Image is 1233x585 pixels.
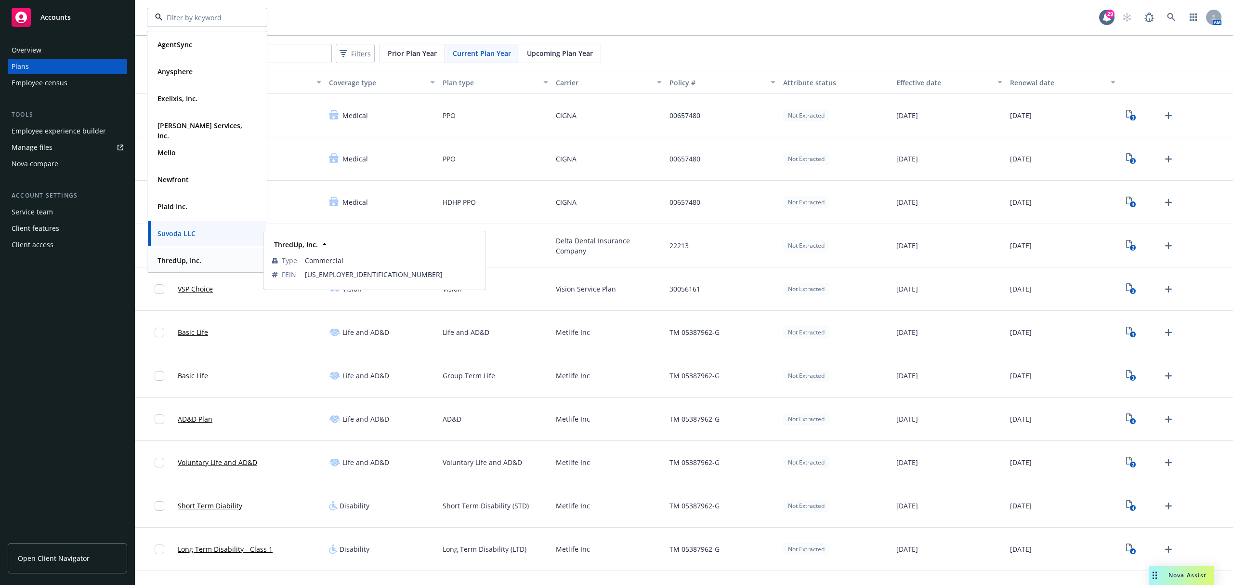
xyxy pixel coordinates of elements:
a: Report a Bug [1140,8,1159,27]
div: 29 [1106,8,1115,17]
div: Not Extracted [783,283,829,295]
span: Accounts [40,13,71,21]
span: [DATE] [1010,240,1032,251]
strong: Exelixis, Inc. [157,94,197,103]
span: CIGNA [556,197,577,207]
span: Type [282,255,297,266]
span: Metlife Inc [556,327,590,337]
a: Long Term Disability - Class 1 [178,544,273,554]
a: Employee census [8,75,127,91]
div: Coverage type [329,78,424,88]
span: Voluntary Life and AD&D [443,457,522,467]
span: Metlife Inc [556,501,590,511]
a: Nova compare [8,156,127,172]
span: Filters [338,47,373,61]
strong: ThredUp, Inc. [274,240,318,249]
span: [DATE] [1010,544,1032,554]
div: Not Extracted [783,370,829,382]
span: Metlife Inc [556,414,590,424]
input: Toggle Row Selected [155,414,164,424]
span: Disability [340,544,369,554]
a: Upload Plan Documents [1161,368,1176,384]
span: Current Plan Year [453,48,511,58]
span: [DATE] [1010,327,1032,337]
input: Toggle Row Selected [155,545,164,554]
span: Life and AD&D [342,371,389,381]
span: Life and AD&D [342,457,389,467]
strong: AgentSync [157,40,192,49]
text: 2 [1131,288,1134,294]
a: View Plan Documents [1123,108,1139,123]
a: Upload Plan Documents [1161,151,1176,167]
span: 00657480 [669,197,700,207]
div: Renewal date [1010,78,1105,88]
a: Short Term Diability [178,501,242,511]
span: Life and AD&D [443,327,489,337]
button: Policy # [666,71,779,94]
span: Metlife Inc [556,371,590,381]
strong: Plaid Inc. [157,202,187,211]
div: Carrier [556,78,651,88]
a: VSP Choice [178,284,213,294]
span: Medical [342,197,368,207]
div: Not Extracted [783,326,829,338]
span: [DATE] [1010,154,1032,164]
div: Service team [12,204,53,220]
a: View Plan Documents [1123,542,1139,557]
div: Attribute status [783,78,889,88]
a: Search [1162,8,1181,27]
span: [DATE] [1010,501,1032,511]
span: [DATE] [1010,284,1032,294]
a: Client features [8,221,127,236]
div: Effective date [896,78,992,88]
div: Not Extracted [783,196,829,208]
div: Not Extracted [783,109,829,121]
div: Nova compare [12,156,58,172]
button: Attribute status [779,71,893,94]
text: 4 [1131,548,1134,555]
a: View Plan Documents [1123,151,1139,167]
div: Employee census [12,75,67,91]
button: Effective date [892,71,1006,94]
span: Commercial [305,255,477,266]
span: CIGNA [556,154,577,164]
span: Life and AD&D [342,327,389,337]
span: Group Term Life [443,371,495,381]
span: [DATE] [896,371,918,381]
text: 4 [1131,505,1134,511]
input: Filter by keyword [163,13,248,23]
span: Short Term Disability (STD) [443,501,529,511]
span: [DATE] [1010,414,1032,424]
strong: [PERSON_NAME] Services, Inc. [157,121,242,140]
a: View Plan Documents [1123,498,1139,514]
span: [DATE] [896,544,918,554]
a: Upload Plan Documents [1161,455,1176,470]
span: [US_EMPLOYER_IDENTIFICATION_NUMBER] [305,269,477,279]
span: TM 05387962-G [669,457,720,467]
div: Manage files [12,140,52,155]
button: Filters [336,44,375,63]
a: Switch app [1184,8,1203,27]
span: Long Term Disability (LTD) [443,544,526,554]
span: 22213 [669,240,689,251]
span: Life and AD&D [342,414,389,424]
a: Upload Plan Documents [1161,412,1176,427]
input: Toggle Row Selected [155,458,164,467]
a: Manage files [8,140,127,155]
a: Plans [8,59,127,74]
text: 3 [1131,332,1134,338]
input: Toggle Row Selected [155,328,164,337]
span: [DATE] [896,110,918,120]
a: AD&D Plan [178,414,212,424]
span: AD&D [443,414,461,424]
div: Not Extracted [783,543,829,555]
span: 30056161 [669,284,700,294]
a: View Plan Documents [1123,412,1139,427]
div: Account settings [8,191,127,200]
button: Coverage type [325,71,439,94]
div: Employee experience builder [12,123,106,139]
button: Plan type [439,71,552,94]
div: Client access [12,237,53,253]
span: [DATE] [896,197,918,207]
span: [DATE] [896,284,918,294]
